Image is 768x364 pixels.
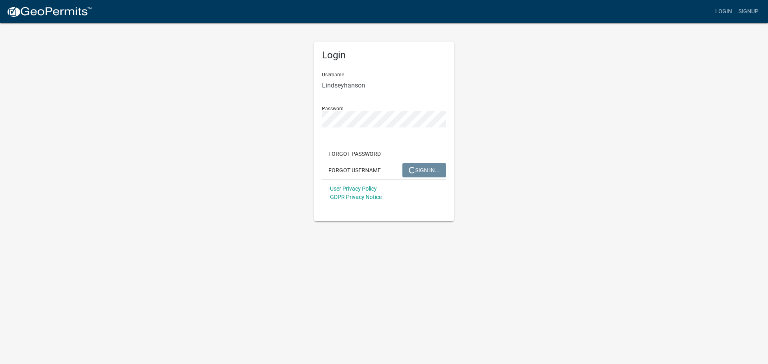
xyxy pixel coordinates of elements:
[735,4,762,19] a: Signup
[712,4,735,19] a: Login
[409,167,440,173] span: SIGN IN...
[330,185,377,192] a: User Privacy Policy
[402,163,446,177] button: SIGN IN...
[322,147,387,161] button: Forgot Password
[330,194,382,200] a: GDPR Privacy Notice
[322,50,446,61] h5: Login
[322,163,387,177] button: Forgot Username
